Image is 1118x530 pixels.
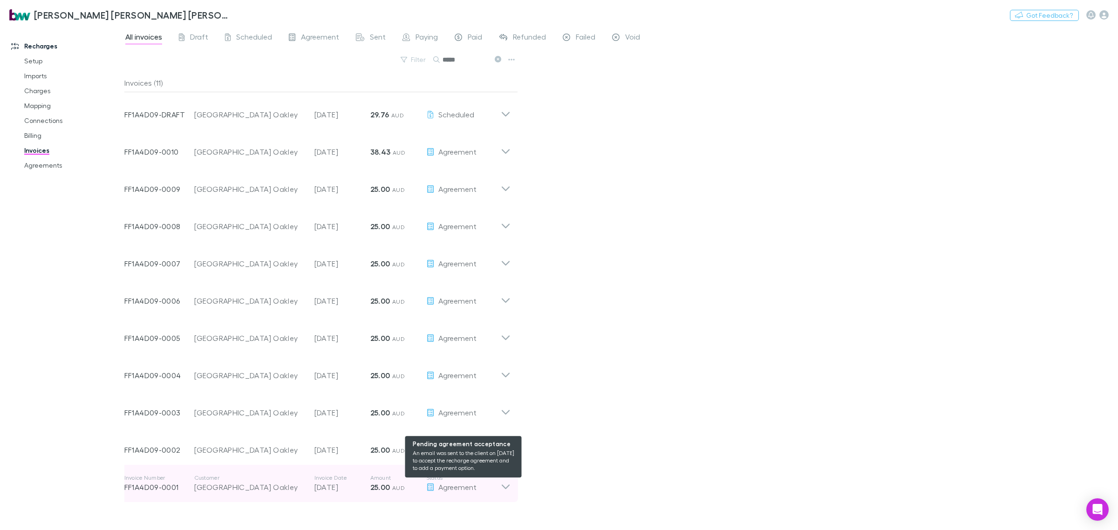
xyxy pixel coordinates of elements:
span: Paid [468,32,482,44]
p: FF1A4D09-0010 [124,146,194,157]
p: FF1A4D09-0005 [124,333,194,344]
span: AUD [392,335,405,342]
span: Agreement [438,482,477,491]
span: AUD [392,410,405,417]
strong: 25.00 [370,259,390,268]
p: [DATE] [314,183,370,195]
button: Got Feedback? [1010,10,1079,21]
span: Scheduled [236,32,272,44]
p: [DATE] [314,295,370,306]
div: [GEOGRAPHIC_DATA] Oakley [194,482,305,493]
span: AUD [392,298,405,305]
span: Agreement [438,408,477,417]
div: [GEOGRAPHIC_DATA] Oakley [194,146,305,157]
p: [DATE] [314,444,370,455]
span: Draft [190,32,208,44]
strong: 25.00 [370,222,390,231]
p: [DATE] [314,109,370,120]
a: Invoices [15,143,131,158]
span: AUD [392,373,405,380]
span: Void [625,32,640,44]
a: [PERSON_NAME] [PERSON_NAME] [PERSON_NAME] Partners [4,4,237,26]
div: FF1A4D09-0009[GEOGRAPHIC_DATA] Oakley[DATE]25.00 AUDAgreement [117,167,518,204]
span: Agreement [438,333,477,342]
span: Agreement [438,371,477,380]
span: Refunded [513,32,546,44]
div: FF1A4D09-0004[GEOGRAPHIC_DATA] Oakley[DATE]25.00 AUDAgreement [117,353,518,390]
h3: [PERSON_NAME] [PERSON_NAME] [PERSON_NAME] Partners [34,9,231,20]
span: Agreement [438,296,477,305]
div: [GEOGRAPHIC_DATA] Oakley [194,109,305,120]
p: Amount [370,474,426,482]
strong: 25.00 [370,371,390,380]
strong: 25.00 [370,408,390,417]
strong: 25.00 [370,482,390,492]
div: FF1A4D09-0003[GEOGRAPHIC_DATA] Oakley[DATE]25.00 AUDAgreement [117,390,518,428]
span: All invoices [125,32,162,44]
div: FF1A4D09-0007[GEOGRAPHIC_DATA] Oakley[DATE]25.00 AUDAgreement [117,241,518,279]
div: FF1A4D09-0008[GEOGRAPHIC_DATA] Oakley[DATE]25.00 AUDAgreement [117,204,518,241]
span: Failed [576,32,595,44]
span: Agreement [438,147,477,156]
span: Scheduled [438,110,474,119]
p: [DATE] [314,333,370,344]
div: FF1A4D09-0005[GEOGRAPHIC_DATA] Oakley[DATE]25.00 AUDAgreement [117,316,518,353]
span: Paying [416,32,438,44]
p: FF1A4D09-0004 [124,370,194,381]
span: Agreement [438,184,477,193]
p: FF1A4D09-0008 [124,221,194,232]
p: [DATE] [314,370,370,381]
a: Billing [15,128,131,143]
div: Open Intercom Messenger [1086,498,1109,521]
a: Agreements [15,158,131,173]
div: FF1A4D09-0002[GEOGRAPHIC_DATA] Oakley[DATE]25.00 AUDAgreement [117,428,518,465]
div: [GEOGRAPHIC_DATA] Oakley [194,370,305,381]
p: FF1A4D09-0006 [124,295,194,306]
p: Status [426,474,501,482]
span: Agreement [438,445,477,454]
span: Agreement [438,259,477,268]
p: Invoice Date [314,474,370,482]
div: [GEOGRAPHIC_DATA] Oakley [194,407,305,418]
p: FF1A4D09-0007 [124,258,194,269]
p: [DATE] [314,146,370,157]
div: [GEOGRAPHIC_DATA] Oakley [194,183,305,195]
div: FF1A4D09-0006[GEOGRAPHIC_DATA] Oakley[DATE]25.00 AUDAgreement [117,279,518,316]
a: Imports [15,68,131,83]
strong: 25.00 [370,296,390,306]
span: AUD [392,484,405,491]
div: [GEOGRAPHIC_DATA] Oakley [194,333,305,344]
a: Setup [15,54,131,68]
p: [DATE] [314,258,370,269]
div: Invoice NumberFF1A4D09-0001Customer[GEOGRAPHIC_DATA] OakleyInvoice Date[DATE]Amount25.00 AUDStatus [117,465,518,502]
p: [DATE] [314,407,370,418]
strong: 25.00 [370,445,390,455]
a: Mapping [15,98,131,113]
p: Invoice Number [124,474,194,482]
a: Recharges [2,39,131,54]
strong: 25.00 [370,184,390,194]
span: Agreement [301,32,339,44]
p: [DATE] [314,221,370,232]
span: AUD [392,224,405,231]
span: AUD [392,261,405,268]
div: [GEOGRAPHIC_DATA] Oakley [194,221,305,232]
div: [GEOGRAPHIC_DATA] Oakley [194,444,305,455]
p: FF1A4D09-0002 [124,444,194,455]
p: [DATE] [314,482,370,493]
p: FF1A4D09-0009 [124,183,194,195]
p: FF1A4D09-0003 [124,407,194,418]
span: AUD [393,149,405,156]
span: AUD [392,186,405,193]
button: Filter [396,54,431,65]
a: Charges [15,83,131,98]
p: Customer [194,474,305,482]
div: [GEOGRAPHIC_DATA] Oakley [194,258,305,269]
span: AUD [391,112,404,119]
div: FF1A4D09-DRAFT[GEOGRAPHIC_DATA] Oakley[DATE]29.76 AUDScheduled [117,92,518,129]
div: [GEOGRAPHIC_DATA] Oakley [194,295,305,306]
span: AUD [392,447,405,454]
strong: 38.43 [370,147,391,156]
strong: 25.00 [370,333,390,343]
strong: 29.76 [370,110,389,119]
